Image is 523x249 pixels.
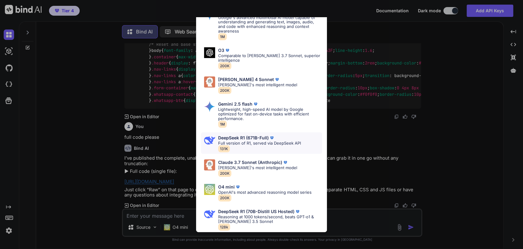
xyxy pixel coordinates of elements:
[224,47,230,53] img: premium
[218,141,301,146] p: Full version of R1, served via DeepSeek API
[218,165,297,170] p: [PERSON_NAME]'s most intelligent model
[218,77,274,82] p: [PERSON_NAME] 4 Sonnet
[218,83,297,87] p: [PERSON_NAME]'s most intelligent model
[204,135,215,146] img: Pick Models
[218,87,231,94] span: 200K
[204,101,215,112] img: Pick Models
[218,209,294,214] p: DeepSeek R1 (70B-Distill US Hosted)
[218,102,252,107] p: Gemini 2.5 flash
[218,170,231,177] span: 200K
[218,53,322,63] p: Comparable to [PERSON_NAME] 3.7 Sonnet, superior intelligence
[218,145,230,152] span: 131K
[252,101,259,107] img: premium
[204,47,215,58] img: Pick Models
[218,194,231,201] span: 200K
[218,190,312,195] p: OpenAI's most advanced reasoning model series
[218,185,235,189] p: O4 mini
[269,135,275,141] img: premium
[218,160,282,165] p: Claude 3.7 Sonnet (Anthropic)
[218,224,230,231] span: 128k
[204,76,215,88] img: Pick Models
[274,76,280,83] img: premium
[294,208,301,215] img: premium
[218,62,231,69] span: 200K
[218,48,224,53] p: O3
[235,184,241,190] img: premium
[218,215,322,224] p: Reasoning at 1000 tokens/second, beats GPT-o1 & [PERSON_NAME] 3.5 Sonnet
[204,184,215,195] img: Pick Models
[218,121,227,128] span: 1M
[218,107,322,121] p: Lightweight, high-speed AI model by Google optimized for fast on-device tasks with efficient perf...
[204,208,215,220] img: Pick Models
[218,15,322,34] p: Google's advanced multimodal AI model capable of understanding and generating text, images, audio...
[204,159,215,170] img: Pick Models
[218,33,227,40] span: 1M
[282,159,288,165] img: premium
[218,135,269,140] p: DeepSeek R1 (671B-Full)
